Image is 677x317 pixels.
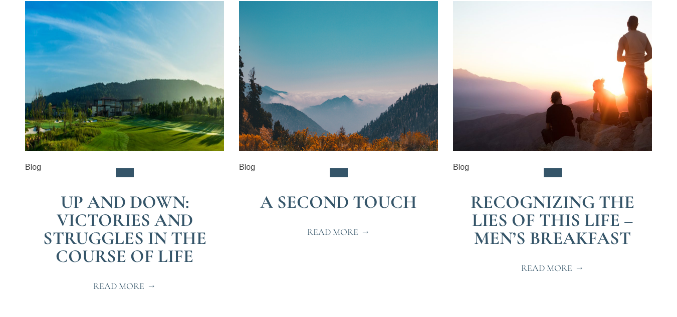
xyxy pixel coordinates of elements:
a: Read More [295,221,382,242]
a: Read More [81,275,168,296]
a: A Second Touch [260,191,417,213]
a: Read More [509,257,596,278]
span: Read More [521,263,584,272]
a: Recognizing the Lies of This Life – Men’s Breakfast [471,191,634,249]
span: Read More [93,281,156,290]
a: Up and Down: Victories and Struggles in the Course of Life [43,191,206,267]
span: Read More [307,227,370,236]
